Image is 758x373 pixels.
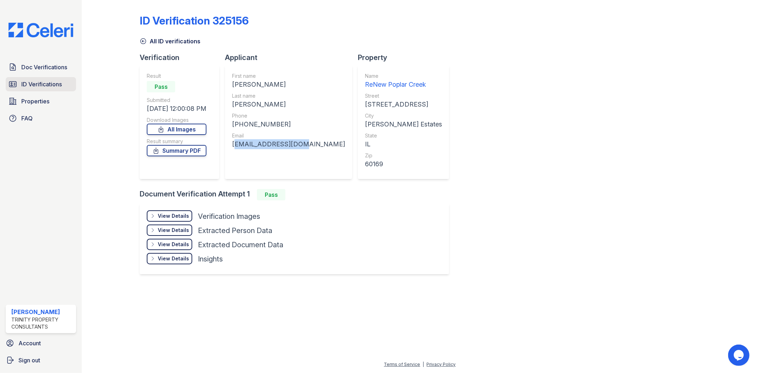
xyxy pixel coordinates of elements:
[198,254,223,264] div: Insights
[365,112,442,119] div: City
[365,72,442,90] a: Name ReNew Poplar Creek
[6,94,76,108] a: Properties
[140,189,455,200] div: Document Verification Attempt 1
[3,23,79,37] img: CE_Logo_Blue-a8612792a0a2168367f1c8372b55b34899dd931a85d93a1a3d3e32e68fde9ad4.png
[365,80,442,90] div: ReNew Poplar Creek
[147,81,175,92] div: Pass
[11,316,73,330] div: Trinity Property Consultants
[158,227,189,234] div: View Details
[147,97,206,104] div: Submitted
[6,111,76,125] a: FAQ
[21,80,62,88] span: ID Verifications
[3,353,79,367] a: Sign out
[147,145,206,156] a: Summary PDF
[21,63,67,71] span: Doc Verifications
[158,212,189,220] div: View Details
[18,339,41,347] span: Account
[21,114,33,123] span: FAQ
[198,240,283,250] div: Extracted Document Data
[6,77,76,91] a: ID Verifications
[232,132,345,139] div: Email
[147,124,206,135] a: All Images
[140,53,225,63] div: Verification
[158,255,189,262] div: View Details
[257,189,285,200] div: Pass
[21,97,49,106] span: Properties
[365,72,442,80] div: Name
[728,345,751,366] iframe: chat widget
[198,211,260,221] div: Verification Images
[232,80,345,90] div: [PERSON_NAME]
[232,139,345,149] div: [EMAIL_ADDRESS][DOMAIN_NAME]
[365,119,442,129] div: [PERSON_NAME] Estates
[358,53,455,63] div: Property
[427,362,456,367] a: Privacy Policy
[11,308,73,316] div: [PERSON_NAME]
[147,117,206,124] div: Download Images
[365,159,442,169] div: 60169
[140,37,200,45] a: All ID verifications
[158,241,189,248] div: View Details
[232,99,345,109] div: [PERSON_NAME]
[147,138,206,145] div: Result summary
[232,72,345,80] div: First name
[198,226,272,236] div: Extracted Person Data
[147,104,206,114] div: [DATE] 12:00:08 PM
[232,92,345,99] div: Last name
[232,119,345,129] div: [PHONE_NUMBER]
[365,132,442,139] div: State
[147,72,206,80] div: Result
[232,112,345,119] div: Phone
[140,14,249,27] div: ID Verification 325156
[18,356,40,364] span: Sign out
[365,152,442,159] div: Zip
[365,139,442,149] div: IL
[423,362,424,367] div: |
[365,99,442,109] div: [STREET_ADDRESS]
[365,92,442,99] div: Street
[6,60,76,74] a: Doc Verifications
[384,362,420,367] a: Terms of Service
[225,53,358,63] div: Applicant
[3,336,79,350] a: Account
